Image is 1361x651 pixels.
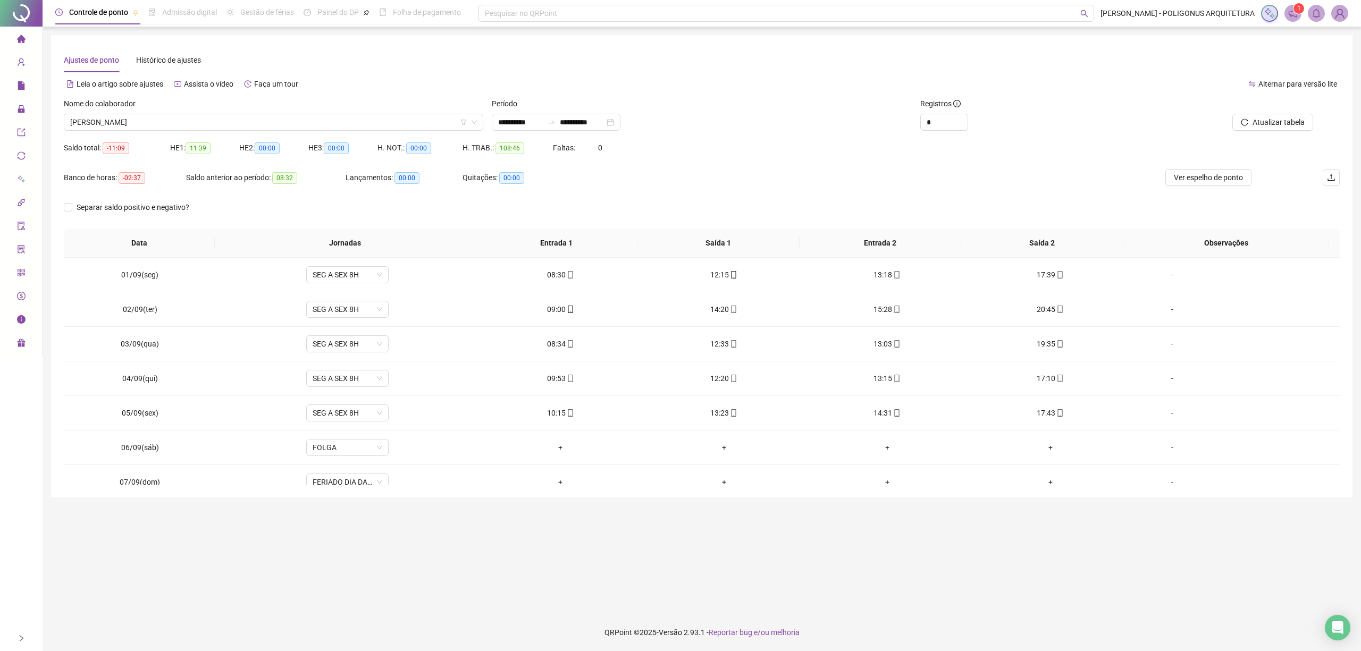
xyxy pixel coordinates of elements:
div: 09:53 [488,373,634,384]
div: 08:34 [488,338,634,350]
div: 17:10 [977,373,1123,384]
span: 07/09(dom) [120,478,160,486]
span: Reportar bug e/ou melhoria [709,628,800,637]
span: 05/09(sex) [122,409,158,417]
span: FERIADO DIA DA INDEPENDÊNCIA [313,474,382,490]
span: 00:00 [324,142,349,154]
th: Saída 1 [637,229,800,258]
span: Painel do DP [317,8,359,16]
span: file [17,77,26,98]
div: H. TRAB.: [463,142,553,154]
span: SEG A SEX 8H [313,336,382,352]
div: 13:18 [814,269,960,281]
span: Alternar para versão lite [1258,80,1337,88]
span: Faça um tour [254,80,298,88]
span: file-done [148,9,156,16]
div: H. NOT.: [377,142,463,154]
div: 20:45 [977,303,1123,315]
img: 19998 [1332,5,1348,21]
div: + [651,476,797,488]
span: 06/09(sáb) [121,443,159,452]
div: 13:23 [651,407,797,419]
div: - [1141,442,1204,453]
span: mobile [892,409,901,417]
span: home [17,30,26,51]
span: notification [1288,9,1298,18]
div: 09:00 [488,303,634,315]
span: Folha de pagamento [393,8,461,16]
div: + [488,442,634,453]
span: right [18,635,25,642]
label: Período [492,98,524,109]
span: Ver espelho de ponto [1174,172,1243,183]
div: + [488,476,634,488]
span: Ajustes de ponto [64,56,119,64]
div: + [814,476,960,488]
div: 13:15 [814,373,960,384]
span: SEG A SEX 8H [313,370,382,386]
span: SEG A SEX 8H [313,405,382,421]
span: upload [1327,173,1335,182]
span: clock-circle [55,9,63,16]
span: solution [17,240,26,261]
div: 17:43 [977,407,1123,419]
span: LARISSA ELEN FIGUEIREDO COSTA [70,114,477,130]
span: Atualizar tabela [1253,116,1305,128]
span: file-text [66,80,74,88]
div: - [1141,338,1204,350]
th: Jornadas [215,229,475,258]
span: 01/09(seg) [121,270,158,279]
span: dollar [17,287,26,308]
span: 00:00 [406,142,431,154]
span: Gestão de férias [240,8,294,16]
div: 12:15 [651,269,797,281]
div: Saldo total: [64,142,170,154]
th: Entrada 1 [475,229,637,258]
span: search [1080,10,1088,18]
button: Atualizar tabela [1232,114,1313,131]
span: Registros [920,98,961,109]
span: history [244,80,251,88]
span: mobile [892,375,901,382]
button: Ver espelho de ponto [1165,169,1251,186]
div: Quitações: [463,172,569,184]
span: info-circle [953,100,961,107]
div: 12:20 [651,373,797,384]
div: - [1141,407,1204,419]
span: 00:00 [394,172,419,184]
span: export [17,123,26,145]
span: audit [17,217,26,238]
span: mobile [892,340,901,348]
span: 108:46 [495,142,524,154]
span: mobile [566,271,574,278]
span: filter [460,119,467,125]
div: + [814,442,960,453]
span: mobile [1055,375,1064,382]
span: mobile [1055,271,1064,278]
span: user-add [17,53,26,74]
span: mobile [729,375,737,382]
span: down [471,119,477,125]
span: Leia o artigo sobre ajustes [77,80,163,88]
span: swap [1248,80,1256,88]
span: Observações [1132,237,1321,249]
div: HE 3: [308,142,377,154]
span: info-circle [17,310,26,332]
span: 02/09(ter) [123,305,157,314]
span: Histórico de ajustes [136,56,201,64]
span: SEG A SEX 8H [313,301,382,317]
div: 08:30 [488,269,634,281]
span: SEG A SEX 8H [313,267,382,283]
span: pushpin [132,10,139,16]
div: HE 2: [239,142,308,154]
div: 19:35 [977,338,1123,350]
th: Entrada 2 [800,229,962,258]
span: Controle de ponto [69,8,128,16]
span: Versão [659,628,682,637]
span: mobile [729,340,737,348]
div: + [977,442,1123,453]
div: 17:39 [977,269,1123,281]
img: sparkle-icon.fc2bf0ac1784a2077858766a79e2daf3.svg [1264,7,1275,19]
span: bell [1312,9,1321,18]
span: to [547,118,556,126]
